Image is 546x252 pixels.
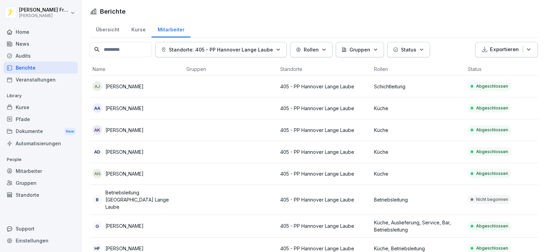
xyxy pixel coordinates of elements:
p: Standorte: 405 - PP Hannover Lange Laube [169,46,273,53]
p: Abgeschlossen [476,105,508,111]
p: Abgeschlossen [476,149,508,155]
div: G [92,221,102,231]
a: DokumenteNew [3,125,78,138]
p: 405 - PP Hannover Lange Laube [280,245,369,252]
p: People [3,154,78,165]
a: Gruppen [3,177,78,189]
div: New [64,128,76,135]
p: 405 - PP Hannover Lange Laube [280,170,369,177]
p: [PERSON_NAME] [105,222,144,229]
a: Automatisierungen [3,137,78,149]
div: AJ [92,81,102,91]
p: 405 - PP Hannover Lange Laube [280,105,369,112]
a: Home [3,26,78,38]
p: [PERSON_NAME] [105,148,144,155]
div: Dokumente [3,125,78,138]
p: 405 - PP Hannover Lange Laube [280,83,369,90]
p: Rollen [304,46,319,53]
th: Name [90,63,184,76]
h1: Berichte [100,7,126,16]
p: [PERSON_NAME] [105,127,144,134]
a: Audits [3,50,78,62]
a: Übersicht [90,20,125,38]
p: [PERSON_NAME] Frontini [19,7,69,13]
p: Küche [374,148,462,155]
p: [PERSON_NAME] [105,83,144,90]
div: AA [92,103,102,113]
a: Kurse [3,101,78,113]
a: News [3,38,78,50]
p: Küche [374,170,462,177]
p: Küche, Auslieferung, Service, Bar, Betriebsleitung [374,219,462,233]
a: Mitarbeiter [152,20,190,38]
p: Küche [374,105,462,112]
p: [PERSON_NAME] [105,245,144,252]
p: Schichtleitung [374,83,462,90]
p: Abgeschlossen [476,223,508,229]
p: Nicht begonnen [476,196,508,203]
th: Rollen [371,63,465,76]
a: Einstellungen [3,235,78,247]
p: 405 - PP Hannover Lange Laube [280,222,369,229]
p: Abgeschlossen [476,127,508,133]
p: Status [401,46,416,53]
p: Library [3,90,78,101]
p: Küche, Betriebsleitung [374,245,462,252]
a: Mitarbeiter [3,165,78,177]
th: Gruppen [184,63,277,76]
a: Veranstaltungen [3,74,78,86]
div: AN [92,169,102,178]
div: Support [3,223,78,235]
button: Status [387,42,430,57]
p: 405 - PP Hannover Lange Laube [280,127,369,134]
p: Exportieren [490,46,519,54]
p: Küche [374,127,462,134]
a: Berichte [3,62,78,74]
button: Rollen [290,42,332,57]
p: Gruppen [349,46,370,53]
p: 405 - PP Hannover Lange Laube [280,196,369,203]
button: Gruppen [336,42,384,57]
p: [PERSON_NAME] [105,170,144,177]
p: [PERSON_NAME] [105,105,144,112]
a: Standorte [3,189,78,201]
p: Abgeschlossen [476,245,508,251]
div: AK [92,125,102,135]
button: Standorte: 405 - PP Hannover Lange Laube [155,42,287,57]
th: Standorte [277,63,371,76]
p: Betriebsleitung [GEOGRAPHIC_DATA] Lange Laube [105,189,181,210]
a: Kurse [125,20,152,38]
a: Pfade [3,113,78,125]
p: [PERSON_NAME] [19,13,69,18]
div: AD [92,147,102,157]
p: Abgeschlossen [476,83,508,89]
button: Exportieren [475,42,538,57]
p: 405 - PP Hannover Lange Laube [280,148,369,155]
p: Betriebsleitung [374,196,462,203]
div: B [92,195,102,204]
p: Abgeschlossen [476,171,508,177]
